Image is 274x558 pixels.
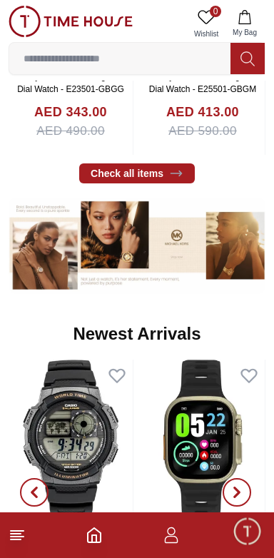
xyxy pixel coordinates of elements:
[9,6,133,37] img: ...
[141,360,265,519] img: Slazenger Unisex Smart Watch's Digital - SL.9.2223.5.01
[188,29,224,39] span: Wishlist
[232,516,263,547] div: Chat Widget
[79,163,195,183] a: Check all items
[168,122,237,141] span: AED 590.00
[166,103,239,122] h4: AED 413.00
[210,6,221,17] span: 0
[9,360,133,519] img: CASIO Men's Digital Black Dial Watch - AE-1000W-1A
[9,198,265,294] img: ...
[73,323,201,345] h2: Newest Arrivals
[86,527,103,544] a: Home
[224,6,265,42] button: My Bag
[34,103,107,122] h4: AED 343.00
[188,6,224,42] a: 0Wishlist
[36,122,105,141] span: AED 490.00
[227,27,263,38] span: My Bag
